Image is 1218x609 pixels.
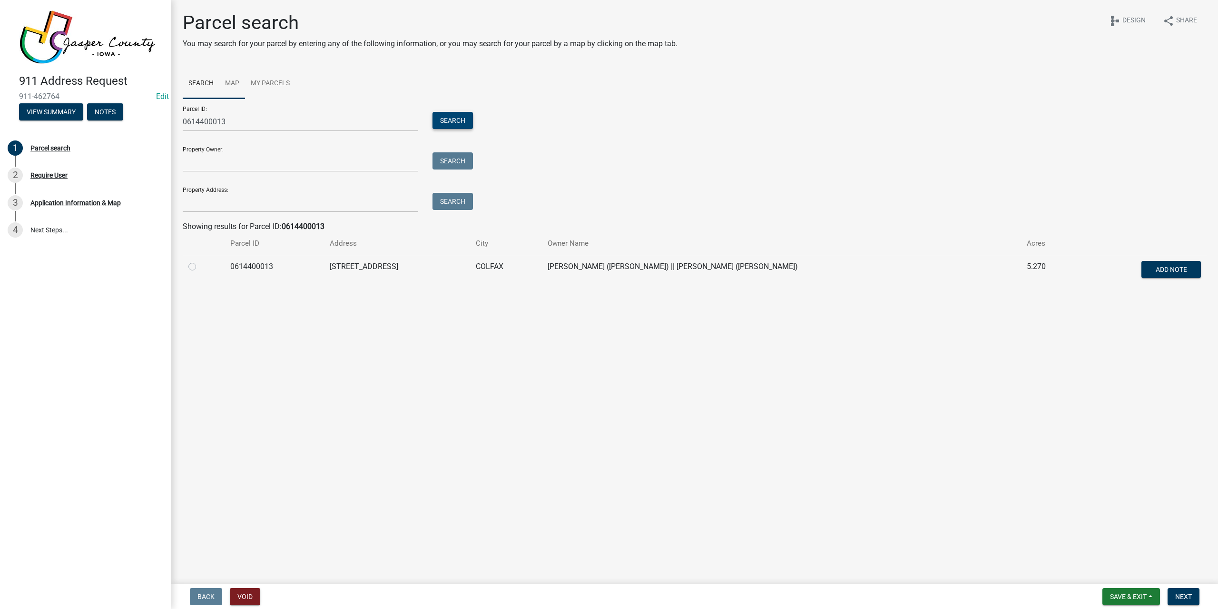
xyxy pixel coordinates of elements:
span: 911-462764 [19,92,152,101]
td: 0614400013 [225,255,324,286]
th: Address [324,232,471,255]
div: 4 [8,222,23,238]
div: Parcel search [30,145,70,151]
span: Add Note [1155,265,1187,273]
span: Next [1175,593,1192,600]
a: My Parcels [245,69,295,99]
div: 2 [8,168,23,183]
div: 1 [8,140,23,156]
button: Search [432,112,473,129]
p: You may search for your parcel by entering any of the following information, or you may search fo... [183,38,678,50]
button: Void [230,588,260,605]
button: View Summary [19,103,83,120]
i: share [1163,15,1174,27]
th: Acres [1021,232,1077,255]
wm-modal-confirm: Summary [19,109,83,116]
strong: 0614400013 [282,222,324,231]
h4: 911 Address Request [19,74,164,88]
button: Search [432,152,473,170]
th: Owner Name [542,232,1021,255]
button: Search [432,193,473,210]
div: Showing results for Parcel ID: [183,221,1207,232]
img: Jasper County, Iowa [19,10,156,64]
button: Next [1168,588,1199,605]
a: Edit [156,92,169,101]
div: 3 [8,195,23,210]
div: Require User [30,172,68,179]
button: schemaDesign [1101,11,1153,30]
button: Save & Exit [1102,588,1160,605]
wm-modal-confirm: Edit Application Number [156,92,169,101]
span: Share [1176,15,1197,27]
a: Map [219,69,245,99]
button: Notes [87,103,123,120]
button: shareShare [1155,11,1205,30]
th: City [470,232,541,255]
div: Application Information & Map [30,200,121,206]
span: Back [197,593,215,600]
h1: Parcel search [183,11,678,34]
td: [PERSON_NAME] ([PERSON_NAME]) || [PERSON_NAME] ([PERSON_NAME]) [542,255,1021,286]
button: Add Note [1141,261,1201,278]
wm-modal-confirm: Notes [87,109,123,116]
button: Back [190,588,222,605]
i: schema [1109,15,1120,27]
td: COLFAX [470,255,541,286]
td: 5.270 [1021,255,1077,286]
span: Design [1122,15,1146,27]
th: Parcel ID [225,232,324,255]
td: [STREET_ADDRESS] [324,255,471,286]
span: Save & Exit [1110,593,1147,600]
a: Search [183,69,219,99]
